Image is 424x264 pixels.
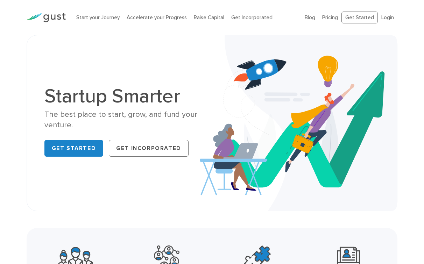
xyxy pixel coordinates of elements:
a: Accelerate your Progress [127,14,187,21]
a: Raise Capital [194,14,224,21]
a: Start your Journey [76,14,120,21]
div: The best place to start, grow, and fund your venture. [44,109,207,130]
a: Get Incorporated [231,14,273,21]
a: Login [381,14,394,21]
a: Get Started [341,12,378,24]
h1: Startup Smarter [44,86,207,106]
a: Pricing [322,14,338,21]
a: Blog [305,14,315,21]
a: Get Incorporated [109,140,189,157]
img: Gust Logo [27,13,66,22]
a: Get Started [44,140,104,157]
img: Startup Smarter Hero [200,35,397,211]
